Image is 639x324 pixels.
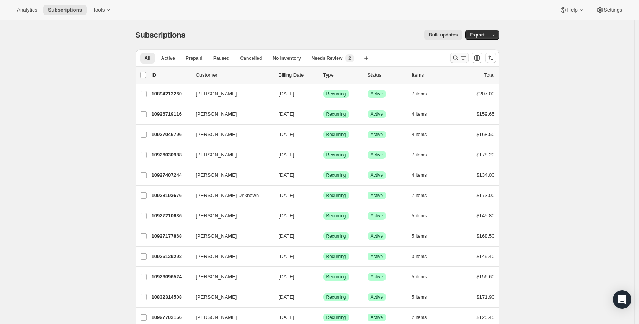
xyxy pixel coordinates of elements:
[152,171,190,179] p: 10927407244
[326,233,346,239] span: Recurring
[196,131,237,138] span: [PERSON_NAME]
[323,71,361,79] div: Type
[477,274,495,280] span: $156.60
[371,294,383,300] span: Active
[477,314,495,320] span: $125.45
[465,30,489,40] button: Export
[326,294,346,300] span: Recurring
[191,128,268,141] button: [PERSON_NAME]
[152,232,190,240] p: 10927177868
[477,132,495,137] span: $168.50
[604,7,622,13] span: Settings
[191,210,268,222] button: [PERSON_NAME]
[477,172,495,178] span: $134.00
[145,55,150,61] span: All
[412,271,435,282] button: 5 items
[424,30,462,40] button: Bulk updates
[326,274,346,280] span: Recurring
[477,253,495,259] span: $149.40
[196,71,273,79] p: Customer
[412,251,435,262] button: 3 items
[152,314,190,321] p: 10927702156
[213,55,230,61] span: Paused
[152,231,495,242] div: 10927177868[PERSON_NAME][DATE]SuccessRecurringSuccessActive5 items$168.50
[592,5,627,15] button: Settings
[279,91,294,97] span: [DATE]
[371,172,383,178] span: Active
[412,292,435,303] button: 5 items
[152,192,190,199] p: 10928193676
[279,233,294,239] span: [DATE]
[240,55,262,61] span: Cancelled
[196,273,237,281] span: [PERSON_NAME]
[196,253,237,260] span: [PERSON_NAME]
[17,7,37,13] span: Analytics
[412,150,435,160] button: 7 items
[485,53,496,63] button: Sort the results
[371,192,383,199] span: Active
[279,314,294,320] span: [DATE]
[191,149,268,161] button: [PERSON_NAME]
[196,171,237,179] span: [PERSON_NAME]
[279,132,294,137] span: [DATE]
[371,111,383,117] span: Active
[191,189,268,202] button: [PERSON_NAME] Unknown
[196,110,237,118] span: [PERSON_NAME]
[326,172,346,178] span: Recurring
[326,91,346,97] span: Recurring
[93,7,105,13] span: Tools
[279,172,294,178] span: [DATE]
[152,150,495,160] div: 10926030988[PERSON_NAME][DATE]SuccessRecurringSuccessActive7 items$178.20
[477,294,495,300] span: $171.90
[279,213,294,219] span: [DATE]
[371,253,383,260] span: Active
[279,192,294,198] span: [DATE]
[412,172,427,178] span: 4 items
[477,192,495,198] span: $173.00
[412,111,427,117] span: 4 items
[450,53,469,63] button: Search and filter results
[371,274,383,280] span: Active
[477,152,495,158] span: $178.20
[191,88,268,100] button: [PERSON_NAME]
[88,5,117,15] button: Tools
[186,55,203,61] span: Prepaid
[152,71,190,79] p: ID
[152,129,495,140] div: 10927046796[PERSON_NAME][DATE]SuccessRecurringSuccessActive4 items$168.50
[196,212,237,220] span: [PERSON_NAME]
[360,53,373,64] button: Create new view
[477,111,495,117] span: $159.65
[326,213,346,219] span: Recurring
[191,271,268,283] button: [PERSON_NAME]
[412,192,427,199] span: 7 items
[279,152,294,158] span: [DATE]
[279,253,294,259] span: [DATE]
[326,192,346,199] span: Recurring
[555,5,590,15] button: Help
[412,253,427,260] span: 3 items
[152,251,495,262] div: 10926129292[PERSON_NAME][DATE]SuccessRecurringSuccessActive3 items$149.40
[152,271,495,282] div: 10926096524[PERSON_NAME][DATE]SuccessRecurringSuccessActive5 items$156.60
[152,211,495,221] div: 10927210636[PERSON_NAME][DATE]SuccessRecurringSuccessActive5 items$145.80
[196,192,259,199] span: [PERSON_NAME] Unknown
[152,89,495,99] div: 10894213260[PERSON_NAME][DATE]SuccessRecurringSuccessActive7 items$207.00
[136,31,186,39] span: Subscriptions
[412,233,427,239] span: 5 items
[326,111,346,117] span: Recurring
[412,71,450,79] div: Items
[196,90,237,98] span: [PERSON_NAME]
[279,274,294,280] span: [DATE]
[152,273,190,281] p: 10926096524
[152,131,190,138] p: 10927046796
[191,291,268,303] button: [PERSON_NAME]
[161,55,175,61] span: Active
[412,211,435,221] button: 5 items
[191,169,268,181] button: [PERSON_NAME]
[191,250,268,263] button: [PERSON_NAME]
[484,71,494,79] p: Total
[196,314,237,321] span: [PERSON_NAME]
[152,253,190,260] p: 10926129292
[412,152,427,158] span: 7 items
[371,233,383,239] span: Active
[152,71,495,79] div: IDCustomerBilling DateTypeStatusItemsTotal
